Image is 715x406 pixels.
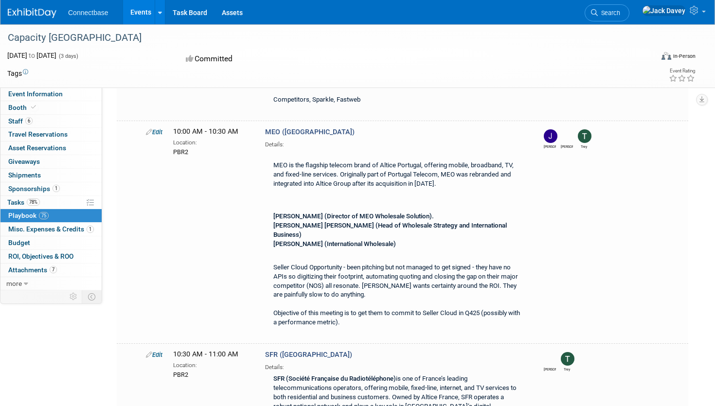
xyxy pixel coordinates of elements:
[0,128,102,141] a: Travel Reservations
[8,252,73,260] span: ROI, Objectives & ROO
[265,351,352,359] span: SFR ([GEOGRAPHIC_DATA])
[146,128,162,136] a: Edit
[8,212,49,219] span: Playbook
[0,88,102,101] a: Event Information
[173,127,238,136] span: 10:00 AM - 10:30 AM
[50,266,57,273] span: 7
[0,155,102,168] a: Giveaways
[0,115,102,128] a: Staff6
[27,198,40,206] span: 78%
[0,169,102,182] a: Shipments
[561,129,574,143] img: John Giblin
[273,222,507,238] b: [PERSON_NAME] [PERSON_NAME] (Head of Wholesale Strategy and International Business)
[8,225,94,233] span: Misc. Expenses & Credits
[669,69,695,73] div: Event Rating
[8,185,60,193] span: Sponsorships
[0,264,102,277] a: Attachments7
[27,52,36,59] span: to
[173,147,250,157] div: PBR2
[593,51,696,65] div: Event Format
[8,239,30,247] span: Budget
[82,290,102,303] td: Toggle Event Tabs
[0,141,102,155] a: Asset Reservations
[8,8,56,18] img: ExhibitDay
[0,223,102,236] a: Misc. Expenses & Credits1
[561,143,573,149] div: John Giblin
[0,182,102,195] a: Sponsorships1
[39,212,49,219] span: 75
[598,9,620,17] span: Search
[661,52,671,60] img: Format-Inperson.png
[578,129,591,143] img: Trey Willis
[0,236,102,249] a: Budget
[265,128,355,136] span: MEO ([GEOGRAPHIC_DATA])
[31,105,36,110] i: Booth reservation complete
[544,352,557,366] img: John Giblin
[8,266,57,274] span: Attachments
[0,277,102,290] a: more
[65,290,82,303] td: Personalize Event Tab Strip
[173,370,250,379] div: PBR2
[53,185,60,192] span: 1
[8,90,63,98] span: Event Information
[146,351,162,358] a: Edit
[8,130,68,138] span: Travel Reservations
[0,209,102,222] a: Playbook75
[58,53,78,59] span: (3 days)
[173,350,238,358] span: 10:30 AM - 11:00 AM
[544,143,556,149] div: James Turner
[578,143,590,149] div: Trey Willis
[265,138,527,149] div: Details:
[25,117,33,124] span: 6
[68,9,108,17] span: Connectbase
[8,117,33,125] span: Staff
[273,240,396,247] b: [PERSON_NAME] (International Wholesale)
[8,158,40,165] span: Giveaways
[6,280,22,287] span: more
[561,352,574,366] img: Trey Willis
[273,375,396,382] b: SFR (Société Française du Radiotéléphone)
[4,29,637,47] div: Capacity [GEOGRAPHIC_DATA]
[265,360,527,371] div: Details:
[7,69,28,78] td: Tags
[273,212,434,220] b: [PERSON_NAME] (Director of MEO Wholesale Solution).
[8,171,41,179] span: Shipments
[173,137,250,147] div: Location:
[642,5,686,16] img: Jack Davey
[585,4,629,21] a: Search
[673,53,696,60] div: In-Person
[7,52,56,59] span: [DATE] [DATE]
[87,226,94,233] span: 1
[8,104,38,111] span: Booth
[7,198,40,206] span: Tasks
[0,196,102,209] a: Tasks78%
[173,360,250,370] div: Location:
[544,366,556,372] div: John Giblin
[544,129,557,143] img: James Turner
[183,51,403,68] div: Committed
[265,149,527,332] div: MEO is the flagship telecom brand of Altice Portugal, offering mobile, broadband, TV, and fixed-l...
[0,101,102,114] a: Booth
[8,144,66,152] span: Asset Reservations
[0,250,102,263] a: ROI, Objectives & ROO
[561,366,573,372] div: Trey Willis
